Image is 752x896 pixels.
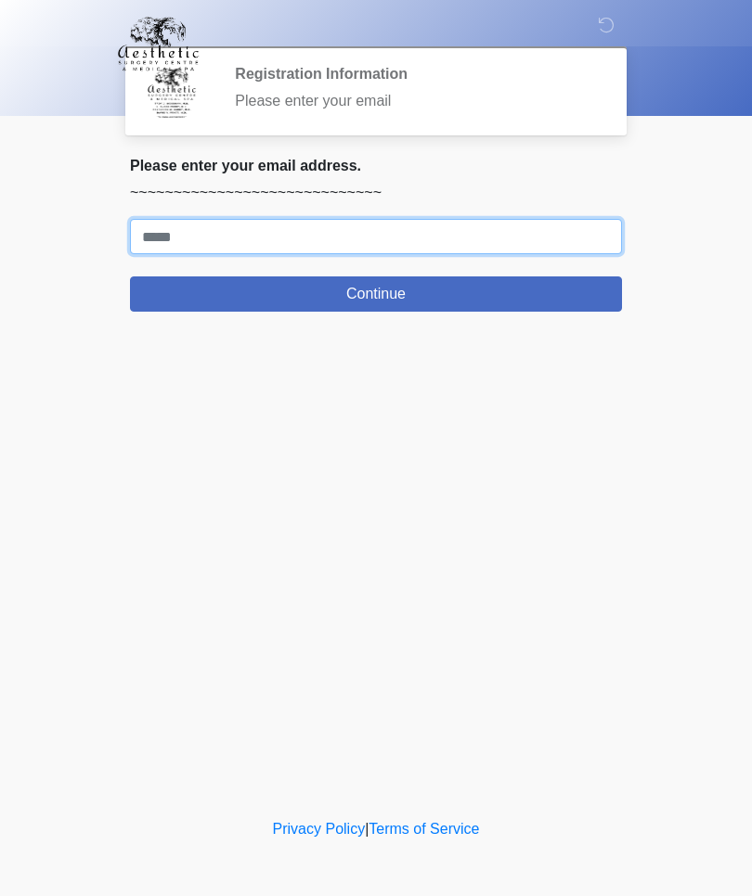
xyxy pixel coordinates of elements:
[369,821,479,837] a: Terms of Service
[111,14,205,73] img: Aesthetic Surgery Centre, PLLC Logo
[365,821,369,837] a: |
[130,182,622,204] p: ~~~~~~~~~~~~~~~~~~~~~~~~~~~~~
[130,276,622,312] button: Continue
[235,90,594,112] div: Please enter your email
[273,821,366,837] a: Privacy Policy
[144,65,200,121] img: Agent Avatar
[130,157,622,174] h2: Please enter your email address.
